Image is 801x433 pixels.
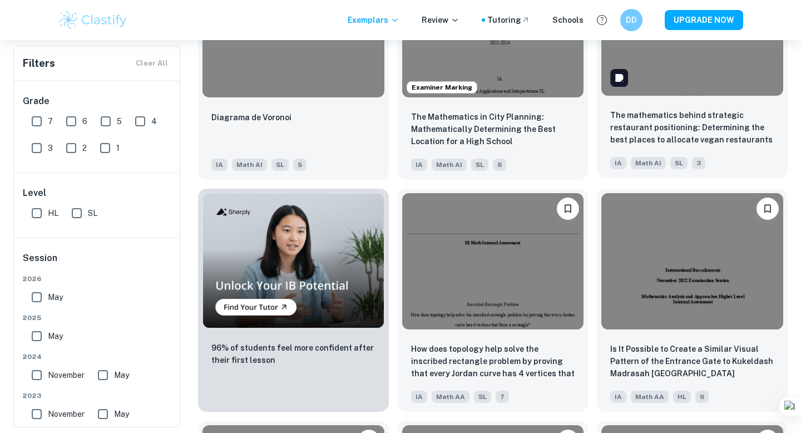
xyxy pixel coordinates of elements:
span: 2024 [23,352,172,362]
span: IA [211,159,228,171]
span: November [48,369,85,381]
span: HL [673,391,691,403]
span: 2 [82,142,87,154]
p: Review [422,14,459,26]
img: Thumbnail [202,193,384,328]
span: 1 [116,142,120,154]
span: 6 [695,391,709,403]
p: The Mathematics in City Planning: Mathematically Determining the Best Location for a High School [411,111,575,147]
button: Help and Feedback [592,11,611,29]
span: 7 [48,115,53,127]
span: IA [411,391,427,403]
h6: Session [23,252,172,274]
img: Clastify logo [58,9,128,31]
span: May [48,291,63,303]
h6: Level [23,186,172,200]
a: Schools [552,14,584,26]
span: IA [610,157,626,169]
span: IA [610,391,626,403]
p: Diagrama de Voronoi [211,111,291,124]
span: 3 [48,142,53,154]
span: SL [88,207,97,219]
img: Math AA IA example thumbnail: How does topology help solve the inscrib [402,193,584,329]
span: May [114,369,129,381]
h6: Grade [23,95,172,108]
span: 4 [151,115,157,127]
span: 6 [493,159,506,171]
span: IA [411,159,427,171]
button: DD [620,9,642,31]
img: Math AA IA example thumbnail: Is It Possible to Create a Similar Visua [601,193,783,329]
p: Exemplars [348,14,399,26]
h6: Filters [23,56,55,71]
span: 7 [496,391,509,403]
button: UPGRADE NOW [665,10,743,30]
span: Math AI [432,159,467,171]
a: BookmarkIs It Possible to Create a Similar Visual Pattern of the Entrance Gate to Kukeldash Madra... [597,189,788,412]
span: SL [670,157,688,169]
h6: DD [625,14,638,26]
span: SL [271,159,289,171]
span: 3 [692,157,705,169]
span: May [48,330,63,342]
p: How does topology help solve the inscribed rectangle problem by proving that every Jordan curve h... [411,343,575,381]
a: Tutoring [487,14,530,26]
a: Thumbnail96% of students feel more confident after their first lesson [198,189,389,412]
span: SL [474,391,491,403]
button: Bookmark [756,198,779,220]
span: Math AI [631,157,666,169]
span: Examiner Marking [407,82,477,92]
p: 96% of students feel more confident after their first lesson [211,342,375,366]
span: 6 [82,115,87,127]
span: 5 [117,115,122,127]
p: Is It Possible to Create a Similar Visual Pattern of the Entrance Gate to Kukeldash Madrasah Bukh... [610,343,774,381]
span: 2025 [23,313,172,323]
a: BookmarkHow does topology help solve the inscribed rectangle problem by proving that every Jordan... [398,189,589,412]
span: SL [471,159,488,171]
button: Bookmark [557,198,579,220]
span: 5 [293,159,306,171]
p: The mathematics behind strategic restaurant positioning: Determining the best places to allocate ... [610,109,774,147]
span: HL [48,207,58,219]
span: Math AA [432,391,469,403]
span: Math AI [232,159,267,171]
span: 2026 [23,274,172,284]
span: November [48,408,85,420]
span: 2023 [23,391,172,401]
span: May [114,408,129,420]
span: Math AA [631,391,669,403]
